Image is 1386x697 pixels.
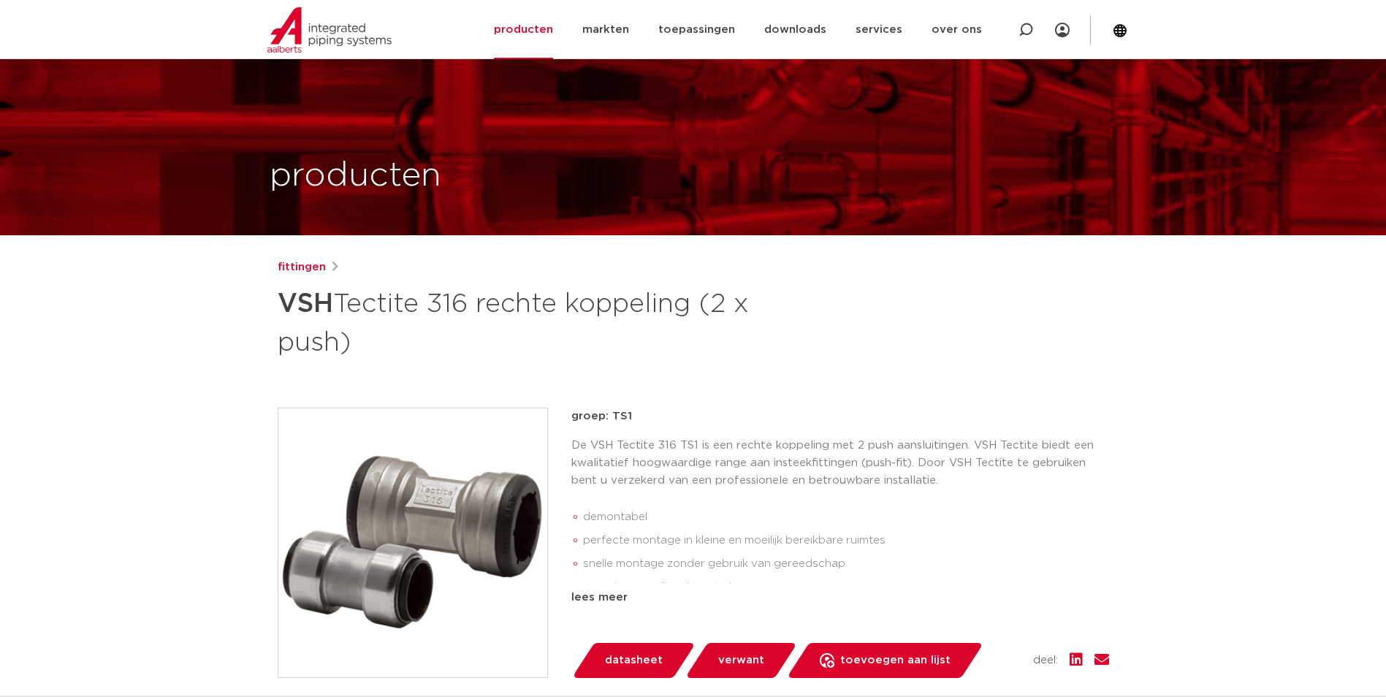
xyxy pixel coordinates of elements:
h1: Tectite 316 rechte koppeling (2 x push) [278,282,826,361]
span: toevoegen aan lijst [840,649,951,672]
span: verwant [718,649,764,672]
li: perfecte montage in kleine en moeilijk bereikbare ruimtes [583,529,1109,552]
div: lees meer [571,589,1109,606]
span: datasheet [605,649,663,672]
p: De VSH Tectite 316 TS1 is een rechte koppeling met 2 push aansluitingen. VSH Tectite biedt een kw... [571,437,1109,490]
img: Product Image for VSH Tectite 316 rechte koppeling (2 x push) [278,408,547,677]
h1: producten [270,153,441,199]
li: snelle montage zonder gebruik van gereedschap [583,552,1109,576]
li: voorzien van alle relevante keuren [583,576,1109,599]
strong: VSH [278,291,333,317]
a: fittingen [278,259,326,276]
a: verwant [685,643,797,678]
span: deel: [1033,652,1058,669]
a: datasheet [571,643,696,678]
p: groep: TS1 [571,408,1109,425]
li: demontabel [583,506,1109,529]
